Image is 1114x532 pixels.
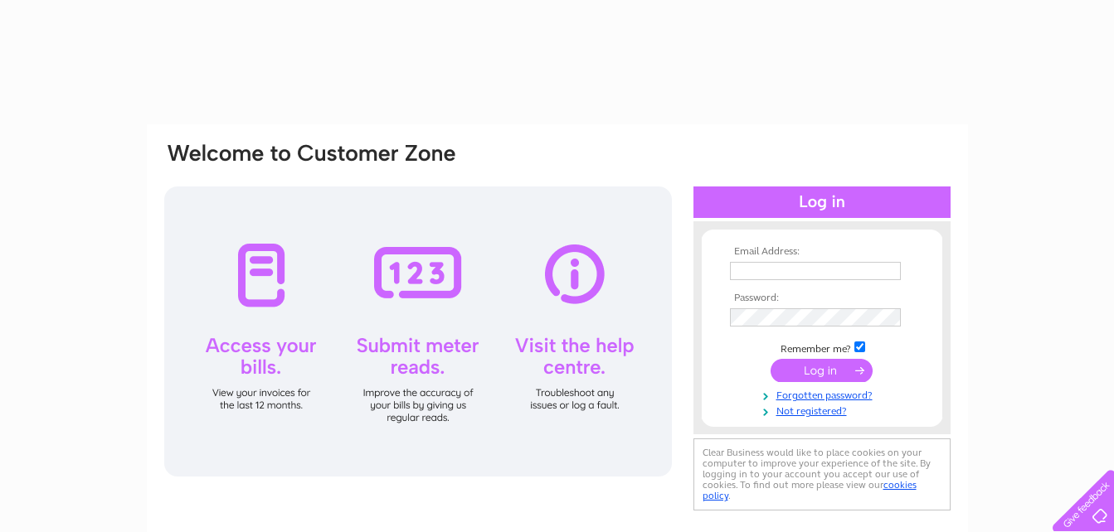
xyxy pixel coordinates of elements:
[703,479,917,501] a: cookies policy
[726,246,918,258] th: Email Address:
[730,402,918,418] a: Not registered?
[726,293,918,304] th: Password:
[726,339,918,355] td: Remember me?
[771,359,873,382] input: Submit
[693,438,951,510] div: Clear Business would like to place cookies on your computer to improve your experience of the sit...
[730,386,918,402] a: Forgotten password?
